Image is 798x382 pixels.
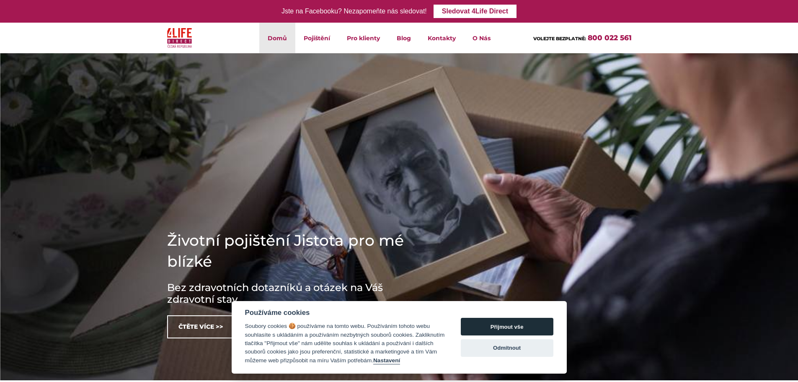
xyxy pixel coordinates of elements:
button: Přijmout vše [461,318,553,335]
a: Čtěte více >> [167,315,235,338]
a: Blog [388,23,419,53]
a: 800 022 561 [588,34,632,42]
a: Domů [259,23,295,53]
button: Odmítnout [461,339,553,357]
a: Sledovat 4Life Direct [434,5,517,18]
div: Používáme cookies [245,309,445,317]
div: Soubory cookies 🍪 používáme na tomto webu. Používáním tohoto webu souhlasíte s ukládáním a použív... [245,322,445,365]
div: Jste na Facebooku? Nezapomeňte nás sledovat! [281,5,427,18]
h1: Životní pojištění Jistota pro mé blízké [167,230,418,272]
a: Kontakty [419,23,464,53]
h3: Bez zdravotních dotazníků a otázek na Váš zdravotní stav [167,282,418,305]
button: Nastavení [373,357,400,364]
span: VOLEJTE BEZPLATNĚ: [533,36,586,42]
img: 4Life Direct Česká republika logo [167,26,192,50]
